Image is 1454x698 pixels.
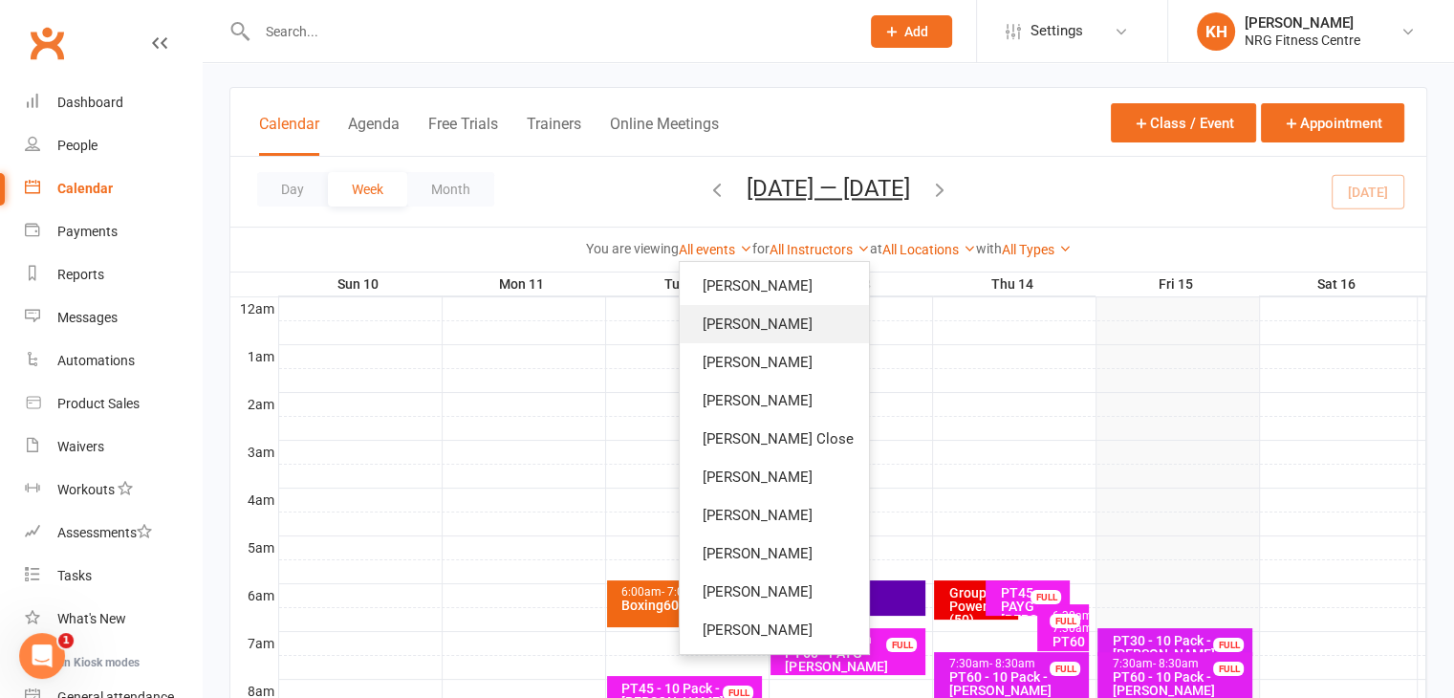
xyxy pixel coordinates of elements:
div: Tasks [57,568,92,583]
span: - 7:00am [662,585,707,599]
th: 7am [230,631,278,655]
th: Sat 16 [1259,273,1418,296]
a: All events [679,242,752,257]
div: FULL [1050,662,1080,676]
th: 6am [230,583,278,607]
button: Day [257,172,328,207]
th: Tue 12 [605,273,769,296]
button: Free Trials [428,115,498,156]
span: - 8:30am [988,657,1034,670]
a: [PERSON_NAME] [680,611,869,649]
a: All Locations [882,242,976,257]
a: [PERSON_NAME] [680,534,869,573]
th: Thu 14 [932,273,1096,296]
div: PT60 - 10 Pack - [PERSON_NAME] [1111,670,1248,697]
a: [PERSON_NAME] [680,343,869,382]
div: 6:30am [1051,610,1085,635]
strong: for [752,241,770,256]
div: What's New [57,611,126,626]
a: People [25,124,202,167]
button: Calendar [259,115,319,156]
button: Class / Event [1111,103,1256,142]
a: Payments [25,210,202,253]
div: PT45 - PAYG - [PERSON_NAME] [999,586,1066,626]
a: Workouts [25,469,202,512]
a: Reports [25,253,202,296]
a: Clubworx [23,19,71,67]
div: Boxing60 [620,599,739,612]
div: FULL [1213,638,1244,652]
a: Tasks [25,555,202,598]
a: [PERSON_NAME] Close [680,420,869,458]
div: Calendar [57,181,113,196]
div: FULL [1050,614,1080,628]
div: PT60 - PAYG - [PERSON_NAME] [784,646,922,673]
span: Settings [1031,10,1083,53]
button: Online Meetings [610,115,719,156]
button: Add [871,15,952,48]
a: [PERSON_NAME] [680,305,869,343]
a: All Types [1002,242,1072,257]
a: [PERSON_NAME] [680,496,869,534]
div: 6:00am [620,586,739,599]
a: [PERSON_NAME] [680,458,869,496]
div: 7:30am [1111,658,1248,670]
div: [PERSON_NAME] [1245,14,1360,32]
th: Sun 10 [278,273,442,296]
a: Waivers [25,425,202,469]
div: NRG Fitness Centre [1245,32,1360,49]
span: Add [904,24,928,39]
div: Group Power (50) [947,586,1014,626]
div: Reports [57,267,104,282]
button: Trainers [527,115,581,156]
strong: with [976,241,1002,256]
a: [PERSON_NAME] [680,382,869,420]
div: Workouts [57,482,115,497]
th: 5am [230,535,278,559]
button: Appointment [1261,103,1404,142]
a: Assessments [25,512,202,555]
button: Week [328,172,407,207]
div: Assessments [57,525,152,540]
div: FULL [1213,662,1244,676]
button: Agenda [348,115,400,156]
iframe: Intercom live chat [19,633,65,679]
a: What's New [25,598,202,641]
div: People [57,138,98,153]
div: Product Sales [57,396,140,411]
th: 12am [230,296,278,320]
th: 1am [230,344,278,368]
div: KH [1197,12,1235,51]
div: Payments [57,224,118,239]
div: 7:30am [947,658,1085,670]
a: Automations [25,339,202,382]
div: PT30 - 10 Pack - [PERSON_NAME] [1111,634,1248,661]
th: 3am [230,440,278,464]
button: Month [407,172,494,207]
div: FULL [886,638,917,652]
a: Messages [25,296,202,339]
th: Fri 15 [1096,273,1259,296]
th: 2am [230,392,278,416]
div: Messages [57,310,118,325]
input: Search... [251,18,846,45]
a: Calendar [25,167,202,210]
span: 1 [58,633,74,648]
div: FULL [1031,590,1061,604]
button: [DATE] — [DATE] [747,175,910,202]
div: PT60 - 10 Pack - [PERSON_NAME] [947,670,1085,697]
strong: at [870,241,882,256]
th: 4am [230,488,278,512]
a: Product Sales [25,382,202,425]
strong: You are viewing [586,241,679,256]
div: Waivers [57,439,104,454]
span: - 8:30am [1152,657,1198,670]
th: Mon 11 [442,273,605,296]
a: [PERSON_NAME] [680,267,869,305]
a: Dashboard [25,81,202,124]
a: All Instructors [770,242,870,257]
a: [PERSON_NAME] [680,573,869,611]
div: Automations [57,353,135,368]
div: Dashboard [57,95,123,110]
